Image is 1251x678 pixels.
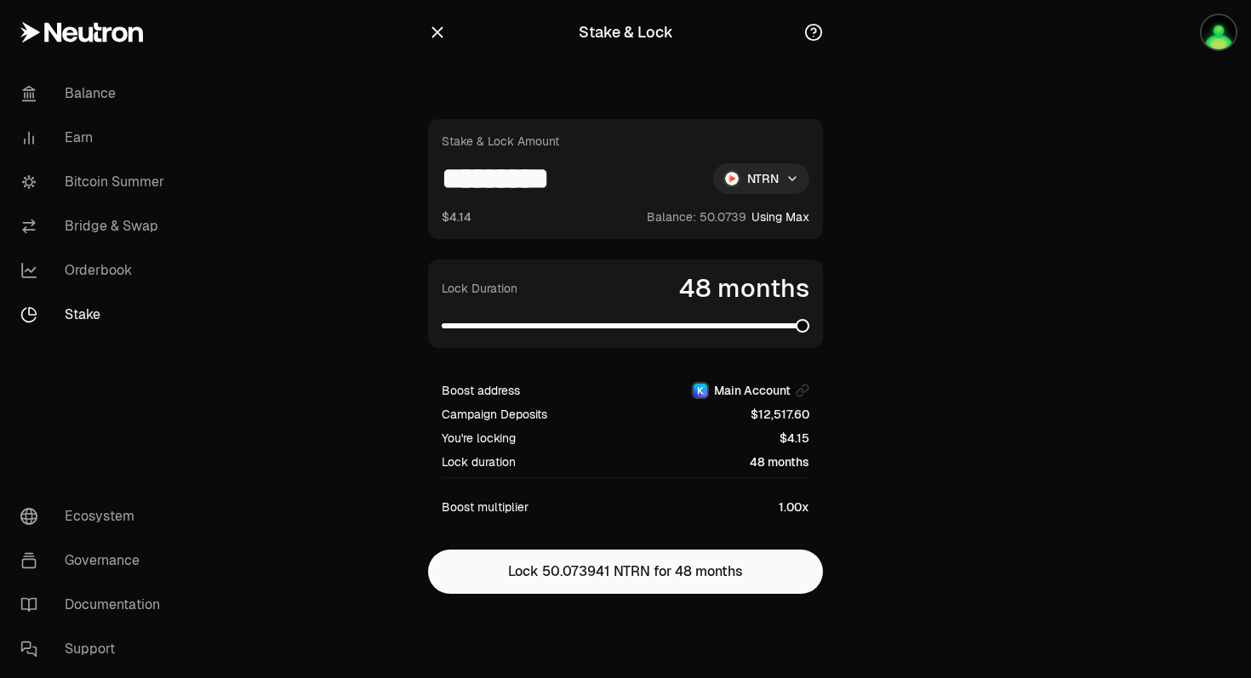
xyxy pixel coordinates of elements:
button: KeplrMain Account [692,382,809,399]
div: Stake & Lock [579,20,673,44]
a: Documentation [7,583,184,627]
span: Main Account [714,382,791,399]
span: You're locking [442,430,516,447]
img: NTRN Logo [725,172,739,185]
div: Stake & Lock Amount [442,133,559,150]
span: Balance: [647,208,696,225]
button: $4.14 [442,208,471,225]
a: Bitcoin Summer [7,160,184,204]
a: Governance [7,538,184,583]
span: 48 months [679,273,809,304]
img: Keplr [694,384,707,397]
span: $4.15 [780,430,809,447]
span: Lock duration [442,453,516,470]
span: 48 months [750,453,809,470]
a: Bridge & Swap [7,204,184,248]
a: Balance [7,71,184,116]
a: Earn [7,116,184,160]
div: NTRN [713,163,809,194]
a: Stake [7,293,184,337]
button: Lock 50.073941 NTRN for 48 months [428,550,823,594]
a: Orderbook [7,248,184,293]
span: Campaign Deposits [442,406,547,423]
label: Lock Duration [442,280,517,297]
a: Ecosystem [7,494,184,538]
span: $12,517.60 [751,406,809,423]
img: Main Account [1202,15,1236,49]
span: Boost address [442,382,520,399]
span: Boost multiplier [442,499,528,516]
button: Using Max [751,208,809,225]
a: Support [7,627,184,671]
span: 1.00x [779,499,809,516]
